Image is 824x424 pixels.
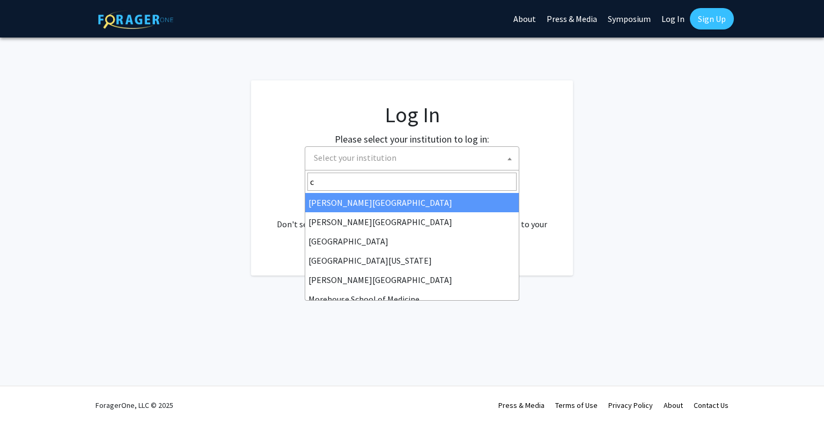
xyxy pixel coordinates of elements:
[305,146,519,170] span: Select your institution
[694,400,729,410] a: Contact Us
[608,400,653,410] a: Privacy Policy
[307,173,517,191] input: Search
[8,376,46,416] iframe: Chat
[335,132,489,146] label: Please select your institution to log in:
[305,232,519,251] li: [GEOGRAPHIC_DATA]
[664,400,683,410] a: About
[273,102,551,128] h1: Log In
[305,193,519,212] li: [PERSON_NAME][GEOGRAPHIC_DATA]
[305,212,519,232] li: [PERSON_NAME][GEOGRAPHIC_DATA]
[555,400,598,410] a: Terms of Use
[498,400,545,410] a: Press & Media
[310,147,519,169] span: Select your institution
[98,10,173,29] img: ForagerOne Logo
[690,8,734,29] a: Sign Up
[95,386,173,424] div: ForagerOne, LLC © 2025
[314,152,396,163] span: Select your institution
[305,270,519,289] li: [PERSON_NAME][GEOGRAPHIC_DATA]
[305,289,519,309] li: Morehouse School of Medicine
[273,192,551,243] div: No account? . Don't see your institution? about bringing ForagerOne to your institution.
[305,251,519,270] li: [GEOGRAPHIC_DATA][US_STATE]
